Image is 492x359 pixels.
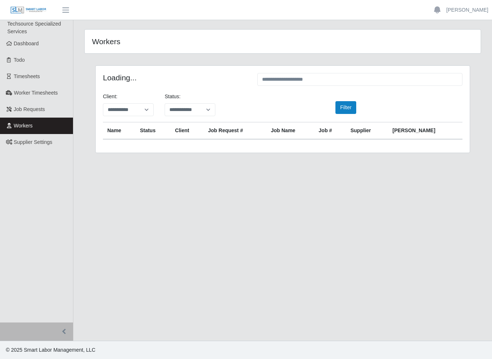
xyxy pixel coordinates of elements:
span: Timesheets [14,73,40,79]
h4: Workers [92,37,245,46]
th: [PERSON_NAME] [388,122,462,140]
button: Filter [335,101,356,114]
th: Client [171,122,204,140]
span: Job Requests [14,106,45,112]
span: Worker Timesheets [14,90,58,96]
span: © 2025 Smart Labor Management, LLC [6,347,95,353]
th: Supplier [346,122,388,140]
h4: Loading... [103,73,246,82]
label: Status: [165,93,181,100]
th: Status [135,122,170,140]
th: Job # [314,122,346,140]
span: Supplier Settings [14,139,53,145]
span: Workers [14,123,33,129]
span: Techsource Specialized Services [7,21,61,34]
span: Dashboard [14,41,39,46]
span: Todo [14,57,25,63]
img: SLM Logo [10,6,47,14]
a: [PERSON_NAME] [446,6,488,14]
th: Job Name [266,122,314,140]
label: Client: [103,93,118,100]
th: Name [103,122,135,140]
th: Job Request # [204,122,266,140]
